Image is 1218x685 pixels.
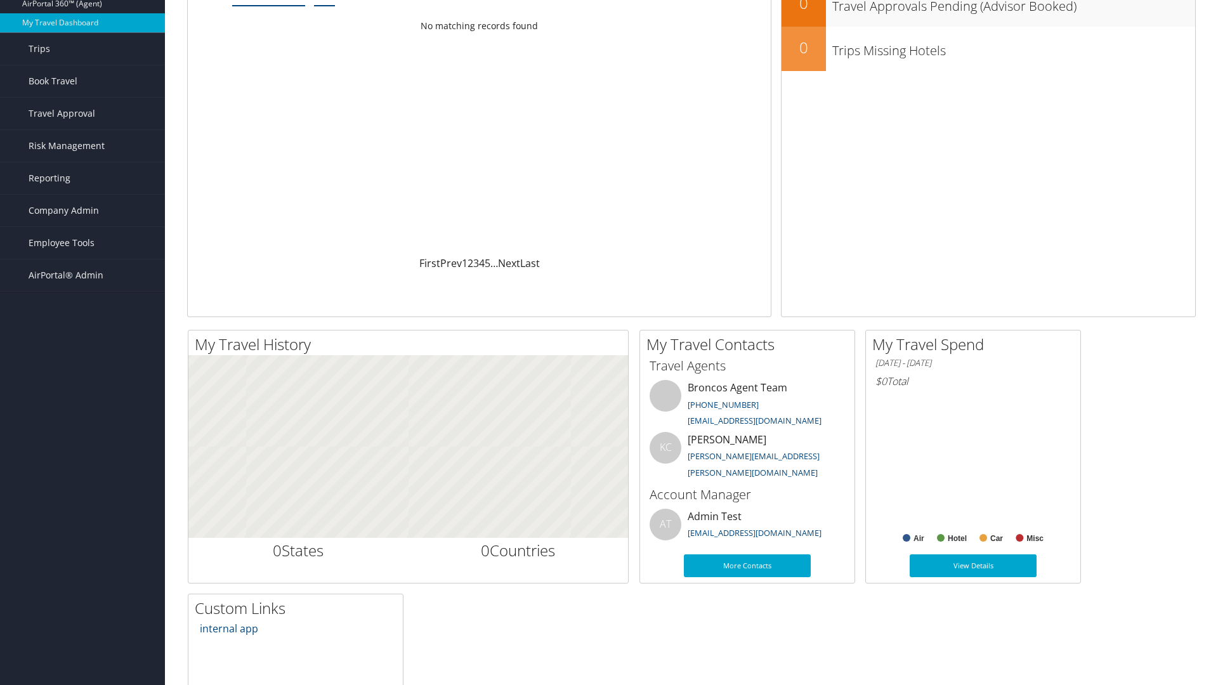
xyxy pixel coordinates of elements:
[990,534,1003,543] text: Car
[419,256,440,270] a: First
[650,486,845,504] h3: Account Manager
[1026,534,1044,543] text: Misc
[650,509,681,540] div: AT
[473,256,479,270] a: 3
[948,534,967,543] text: Hotel
[490,256,498,270] span: …
[643,380,851,432] li: Broncos Agent Team
[29,227,95,259] span: Employee Tools
[688,527,822,538] a: [EMAIL_ADDRESS][DOMAIN_NAME]
[418,540,619,561] h2: Countries
[650,432,681,464] div: KC
[910,554,1037,577] a: View Details
[273,540,282,561] span: 0
[875,374,887,388] span: $0
[688,450,820,478] a: [PERSON_NAME][EMAIL_ADDRESS][PERSON_NAME][DOMAIN_NAME]
[485,256,490,270] a: 5
[684,554,811,577] a: More Contacts
[643,432,851,484] li: [PERSON_NAME]
[440,256,462,270] a: Prev
[650,357,845,375] h3: Travel Agents
[29,195,99,226] span: Company Admin
[29,130,105,162] span: Risk Management
[832,36,1195,60] h3: Trips Missing Hotels
[875,374,1071,388] h6: Total
[872,334,1080,355] h2: My Travel Spend
[29,162,70,194] span: Reporting
[782,27,1195,71] a: 0Trips Missing Hotels
[29,65,77,97] span: Book Travel
[188,15,771,37] td: No matching records found
[498,256,520,270] a: Next
[200,622,258,636] a: internal app
[468,256,473,270] a: 2
[479,256,485,270] a: 4
[195,597,403,619] h2: Custom Links
[195,334,628,355] h2: My Travel History
[462,256,468,270] a: 1
[782,37,826,58] h2: 0
[29,98,95,129] span: Travel Approval
[643,509,851,550] li: Admin Test
[481,540,490,561] span: 0
[29,33,50,65] span: Trips
[29,259,103,291] span: AirPortal® Admin
[688,415,822,426] a: [EMAIL_ADDRESS][DOMAIN_NAME]
[913,534,924,543] text: Air
[688,399,759,410] a: [PHONE_NUMBER]
[875,357,1071,369] h6: [DATE] - [DATE]
[520,256,540,270] a: Last
[198,540,399,561] h2: States
[646,334,855,355] h2: My Travel Contacts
